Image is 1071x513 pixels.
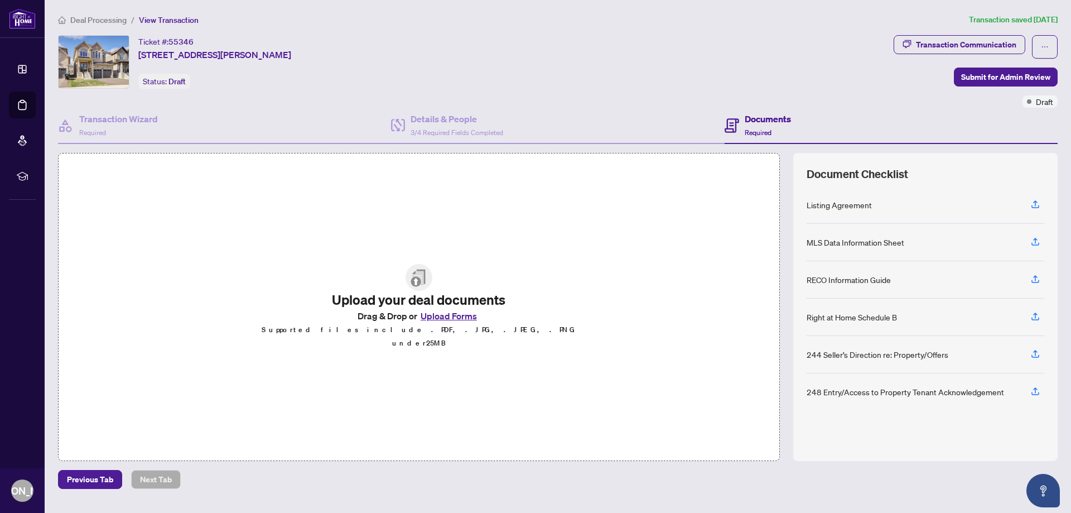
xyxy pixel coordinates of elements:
span: 55346 [168,37,194,47]
h4: Transaction Wizard [79,112,158,126]
div: Right at Home Schedule B [807,311,897,323]
img: IMG-N12431422_1.jpg [59,36,129,88]
span: ellipsis [1041,43,1049,51]
h2: Upload your deal documents [261,291,577,309]
article: Transaction saved [DATE] [969,13,1058,26]
img: File Upload [406,264,432,291]
div: 248 Entry/Access to Property Tenant Acknowledgement [807,386,1004,398]
span: Drag & Drop or [358,309,480,323]
span: View Transaction [139,15,199,25]
button: Transaction Communication [894,35,1025,54]
span: Required [745,128,771,137]
h4: Details & People [411,112,503,126]
span: Required [79,128,106,137]
div: RECO Information Guide [807,274,891,286]
span: [STREET_ADDRESS][PERSON_NAME] [138,48,291,61]
div: Ticket #: [138,35,194,48]
button: Submit for Admin Review [954,68,1058,87]
div: 244 Seller’s Direction re: Property/Offers [807,348,948,361]
div: MLS Data Information Sheet [807,236,904,248]
img: logo [9,8,36,29]
div: Transaction Communication [916,36,1016,54]
span: Deal Processing [70,15,127,25]
span: Previous Tab [67,471,113,488]
span: Draft [1036,95,1053,108]
span: home [58,16,66,24]
button: Upload Forms [417,309,480,323]
button: Next Tab [131,470,181,489]
button: Open asap [1026,474,1060,507]
h4: Documents [745,112,791,126]
button: Previous Tab [58,470,122,489]
span: Submit for Admin Review [961,68,1050,86]
div: Listing Agreement [807,199,872,211]
p: Supported files include .PDF, .JPG, .JPEG, .PNG under 25 MB [261,323,577,350]
span: File UploadUpload your deal documentsDrag & Drop orUpload FormsSupported files include .PDF, .JPG... [252,255,586,359]
div: Status: [138,74,190,89]
span: Document Checklist [807,166,908,182]
span: Draft [168,76,186,87]
span: 3/4 Required Fields Completed [411,128,503,137]
li: / [131,13,134,26]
